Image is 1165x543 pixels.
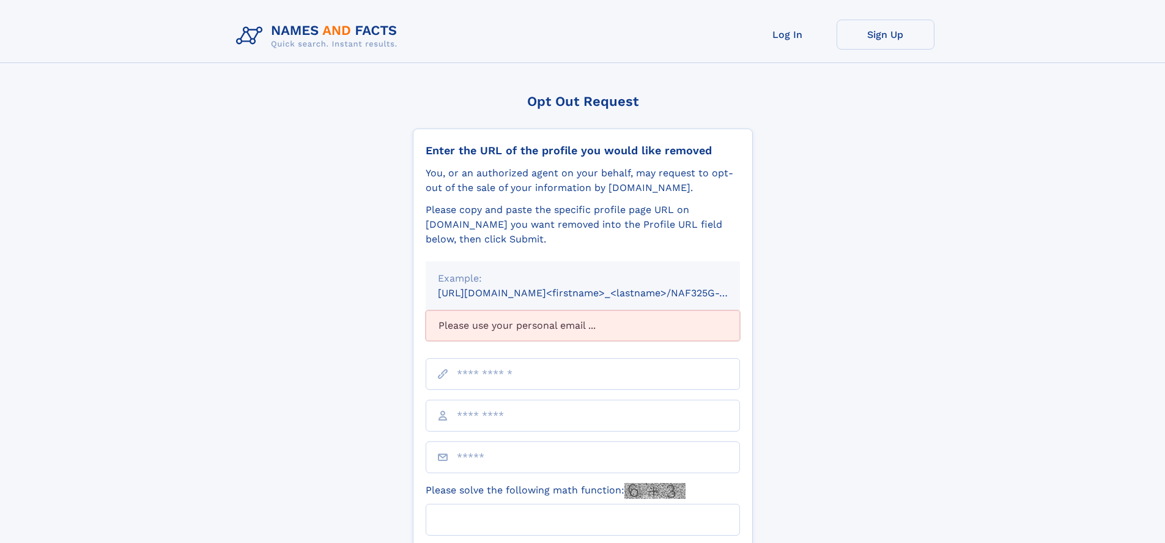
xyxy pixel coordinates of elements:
label: Please solve the following math function: [426,483,686,499]
small: [URL][DOMAIN_NAME]<firstname>_<lastname>/NAF325G-xxxxxxxx [438,287,763,299]
div: Example: [438,271,728,286]
div: Please copy and paste the specific profile page URL on [DOMAIN_NAME] you want removed into the Pr... [426,203,740,247]
div: Please use your personal email ... [426,310,740,341]
div: Opt Out Request [413,94,753,109]
img: Logo Names and Facts [231,20,407,53]
a: Sign Up [837,20,934,50]
div: Enter the URL of the profile you would like removed [426,144,740,157]
a: Log In [739,20,837,50]
div: You, or an authorized agent on your behalf, may request to opt-out of the sale of your informatio... [426,166,740,195]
